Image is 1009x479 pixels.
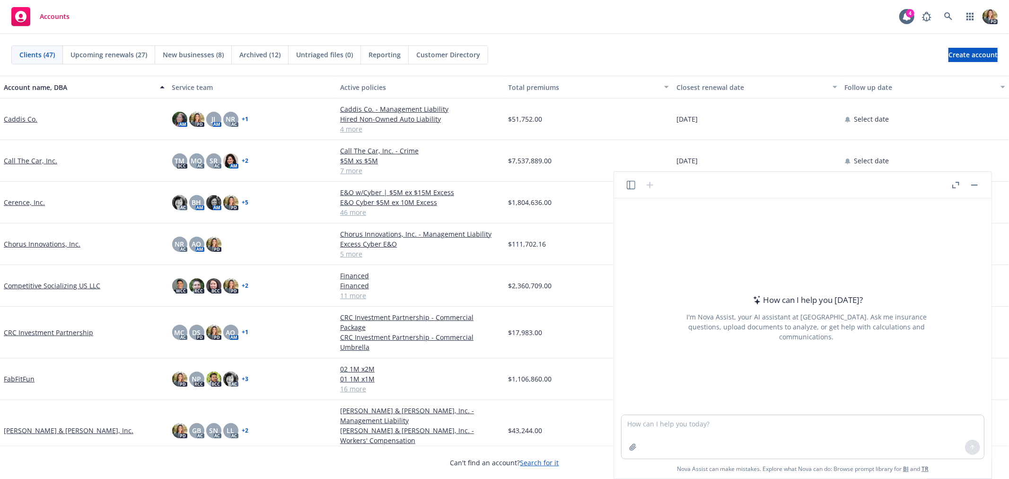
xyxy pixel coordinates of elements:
span: TM [175,156,184,166]
span: Customer Directory [416,50,480,60]
a: Report a Bug [917,7,936,26]
button: Active policies [336,76,505,98]
a: Excess Cyber E&O [340,239,501,249]
img: photo [223,372,238,387]
span: $17,983.00 [509,328,543,337]
span: [DATE] [676,156,698,166]
img: photo [206,195,221,210]
img: photo [172,112,187,127]
span: GB [192,426,201,435]
span: $1,804,636.00 [509,197,552,207]
a: Competitive Socializing US LLC [4,281,100,291]
img: photo [206,325,221,340]
a: Caddis Co. - Management Liability [340,104,501,114]
span: AO [192,239,202,249]
img: photo [206,237,221,252]
span: New businesses (8) [163,50,224,60]
a: + 5 [242,200,249,205]
a: Switch app [961,7,980,26]
a: [PERSON_NAME] & [PERSON_NAME], Inc. - Workers' Compensation [340,426,501,445]
span: $43,244.00 [509,426,543,435]
div: Follow up date [845,82,995,92]
a: 11 more [340,291,501,301]
img: photo [172,278,187,293]
img: photo [172,372,187,387]
span: SN [209,426,218,435]
a: Call The Car, Inc. [4,156,57,166]
span: $51,752.00 [509,114,543,124]
a: 4 more [340,124,501,134]
img: photo [983,9,998,24]
a: TR [921,465,929,473]
a: CRC Investment Partnership - Commercial Umbrella [340,332,501,352]
a: Search for it [520,458,559,467]
a: Financed [340,281,501,291]
img: photo [189,278,204,293]
a: [PERSON_NAME] & [PERSON_NAME], Inc. [4,426,133,435]
div: Total premiums [509,82,659,92]
a: 7 more [340,166,501,176]
a: Create account [948,48,998,62]
a: + 1 [242,116,249,122]
a: [PERSON_NAME] & [PERSON_NAME], Inc. - Management Liability [340,406,501,426]
span: NR [226,114,236,124]
div: How can I help you [DATE]? [750,294,863,306]
span: Clients (47) [19,50,55,60]
img: photo [223,153,238,169]
span: Accounts [40,13,70,20]
div: Active policies [340,82,501,92]
div: 4 [906,9,914,18]
div: Account name, DBA [4,82,154,92]
img: photo [206,372,221,387]
a: CRC Investment Partnership [4,328,93,337]
button: Total premiums [505,76,673,98]
span: Select date [854,114,889,124]
a: Chorus Innovations, Inc. - Management Liability [340,229,501,239]
div: I'm Nova Assist, your AI assistant at [GEOGRAPHIC_DATA]. Ask me insurance questions, upload docum... [674,312,939,342]
img: photo [206,278,221,293]
a: + 2 [242,428,249,434]
a: 01 1M x1M [340,374,501,384]
a: + 1 [242,329,249,335]
button: Closest renewal date [673,76,841,98]
a: Search [939,7,958,26]
a: E&O Cyber $5M ex 10M Excess [340,197,501,207]
span: NP [192,374,202,384]
span: Can't find an account? [450,458,559,468]
span: BH [192,197,202,207]
span: Upcoming renewals (27) [70,50,147,60]
div: Service team [172,82,333,92]
a: + 3 [242,376,249,382]
span: LL [227,426,235,435]
div: Closest renewal date [676,82,827,92]
span: [DATE] [676,114,698,124]
img: photo [172,195,187,210]
a: Cerence, Inc. [4,197,45,207]
span: Create account [948,46,998,64]
a: 5 more [340,445,501,455]
span: NR [175,239,184,249]
span: JJ [212,114,216,124]
a: Caddis Co. [4,114,37,124]
span: DS [193,328,201,337]
span: $111,702.16 [509,239,546,249]
a: E&O w/Cyber | $5M ex $15M Excess [340,187,501,197]
span: $1,106,860.00 [509,374,552,384]
img: photo [223,195,238,210]
a: 46 more [340,207,501,217]
a: $5M xs $5M [340,156,501,166]
img: photo [172,423,187,438]
a: Call The Car, Inc. - Crime [340,146,501,156]
a: 02 1M x2M [340,364,501,374]
span: Archived (12) [239,50,281,60]
a: Accounts [8,3,73,30]
span: $7,537,889.00 [509,156,552,166]
a: CRC Investment Partnership - Commercial Package [340,312,501,332]
button: Service team [168,76,337,98]
span: SR [210,156,218,166]
a: Hired Non-Owned Auto Liability [340,114,501,124]
a: BI [903,465,909,473]
a: Financed [340,271,501,281]
span: MQ [191,156,202,166]
a: 16 more [340,384,501,394]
